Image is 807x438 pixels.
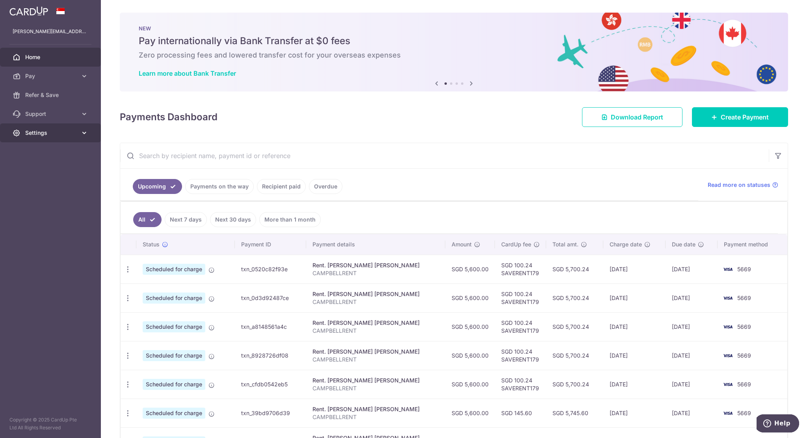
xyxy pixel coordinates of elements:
a: Payments on the way [185,179,254,194]
img: Bank transfer banner [120,13,788,91]
td: SGD 100.24 SAVERENT179 [495,283,546,312]
td: SGD 5,700.24 [546,283,603,312]
td: [DATE] [666,341,718,370]
td: SGD 5,745.60 [546,399,603,427]
span: 5669 [737,410,751,416]
img: Bank Card [720,351,736,360]
h4: Payments Dashboard [120,110,218,124]
div: Rent. [PERSON_NAME] [PERSON_NAME] [312,376,439,384]
span: Amount [452,240,472,248]
span: Pay [25,72,77,80]
span: Scheduled for charge [143,321,205,332]
img: Bank Card [720,293,736,303]
p: CAMPBELLRENT [312,327,439,335]
td: [DATE] [603,370,666,399]
input: Search by recipient name, payment id or reference [120,143,769,168]
td: SGD 5,600.00 [445,283,495,312]
span: CardUp fee [501,240,531,248]
p: CAMPBELLRENT [312,298,439,306]
iframe: Opens a widget where you can find more information [757,414,799,434]
span: Help [18,6,34,13]
span: Scheduled for charge [143,264,205,275]
span: Total amt. [552,240,578,248]
td: SGD 5,600.00 [445,312,495,341]
td: SGD 5,600.00 [445,370,495,399]
td: [DATE] [666,283,718,312]
p: CAMPBELLRENT [312,269,439,277]
span: Download Report [611,112,663,122]
div: Rent. [PERSON_NAME] [PERSON_NAME] [312,261,439,269]
td: SGD 5,700.24 [546,341,603,370]
span: Scheduled for charge [143,350,205,361]
td: txn_0520c82f93e [235,255,306,283]
div: Rent. [PERSON_NAME] [PERSON_NAME] [312,319,439,327]
th: Payment details [306,234,445,255]
td: SGD 100.24 SAVERENT179 [495,255,546,283]
th: Payment ID [235,234,306,255]
td: SGD 5,600.00 [445,255,495,283]
span: Read more on statuses [708,181,770,189]
td: SGD 145.60 [495,399,546,427]
span: Create Payment [721,112,769,122]
td: SGD 5,600.00 [445,341,495,370]
a: Learn more about Bank Transfer [139,69,236,77]
img: Bank Card [720,380,736,389]
p: [PERSON_NAME][EMAIL_ADDRESS][DOMAIN_NAME] [13,28,88,35]
div: Rent. [PERSON_NAME] [PERSON_NAME] [312,405,439,413]
h6: Zero processing fees and lowered transfer cost for your overseas expenses [139,50,769,60]
div: Rent. [PERSON_NAME] [PERSON_NAME] [312,290,439,298]
span: Home [25,53,77,61]
td: SGD 5,600.00 [445,399,495,427]
td: [DATE] [603,283,666,312]
td: txn_39bd9706d39 [235,399,306,427]
td: txn_0d3d92487ce [235,283,306,312]
td: SGD 100.24 SAVERENT179 [495,341,546,370]
a: More than 1 month [259,212,321,227]
p: CAMPBELLRENT [312,384,439,392]
td: [DATE] [666,255,718,283]
span: 5669 [737,323,751,330]
span: Scheduled for charge [143,408,205,419]
span: Status [143,240,160,248]
td: [DATE] [666,370,718,399]
p: CAMPBELLRENT [312,356,439,363]
td: SGD 100.24 SAVERENT179 [495,370,546,399]
img: Bank Card [720,265,736,274]
td: txn_8928726df08 [235,341,306,370]
span: Support [25,110,77,118]
td: SGD 5,700.24 [546,370,603,399]
a: Upcoming [133,179,182,194]
p: NEW [139,25,769,32]
span: 5669 [737,381,751,388]
img: CardUp [9,6,48,16]
td: [DATE] [603,255,666,283]
p: CAMPBELLRENT [312,413,439,421]
span: 5669 [737,266,751,272]
span: Charge date [610,240,642,248]
span: Due date [672,240,695,248]
a: Recipient paid [257,179,306,194]
td: [DATE] [666,399,718,427]
span: Refer & Save [25,91,77,99]
a: Next 30 days [210,212,256,227]
td: txn_a8148561a4c [235,312,306,341]
td: [DATE] [603,341,666,370]
a: All [133,212,162,227]
a: Read more on statuses [708,181,778,189]
a: Download Report [582,107,682,127]
a: Next 7 days [165,212,207,227]
th: Payment method [718,234,787,255]
span: Settings [25,129,77,137]
div: Rent. [PERSON_NAME] [PERSON_NAME] [312,348,439,356]
td: [DATE] [603,312,666,341]
img: Bank Card [720,408,736,418]
td: SGD 100.24 SAVERENT179 [495,312,546,341]
span: 5669 [737,294,751,301]
img: Bank Card [720,322,736,332]
td: [DATE] [666,312,718,341]
td: [DATE] [603,399,666,427]
span: 5669 [737,352,751,359]
span: Scheduled for charge [143,293,205,304]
